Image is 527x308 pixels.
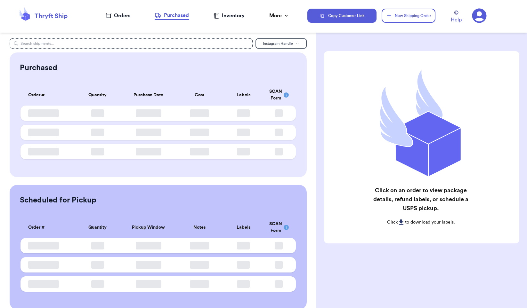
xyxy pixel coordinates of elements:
span: Instagram Handle [263,42,293,45]
th: Quantity [76,84,120,106]
th: Labels [222,217,266,238]
div: SCAN Form [269,221,288,234]
div: More [269,12,289,20]
button: Instagram Handle [255,38,307,49]
th: Purchase Date [119,84,177,106]
th: Pickup Window [119,217,177,238]
h2: Click on an order to view package details, refund labels, or schedule a USPS pickup. [366,186,476,213]
div: SCAN Form [269,88,288,102]
a: Orders [106,12,130,20]
th: Order # [20,84,76,106]
th: Quantity [76,217,120,238]
button: Copy Customer Link [307,9,377,23]
a: Help [451,11,462,24]
input: Search shipments... [10,38,253,49]
th: Cost [177,84,222,106]
h2: Scheduled for Pickup [20,195,96,205]
button: New Shipping Order [382,9,435,23]
p: Click to download your labels. [366,219,476,225]
th: Labels [222,84,266,106]
span: Help [451,16,462,24]
th: Order # [20,217,76,238]
div: Purchased [155,12,189,19]
a: Inventory [214,12,245,20]
a: Purchased [155,12,189,20]
h2: Purchased [20,63,57,73]
th: Notes [177,217,222,238]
